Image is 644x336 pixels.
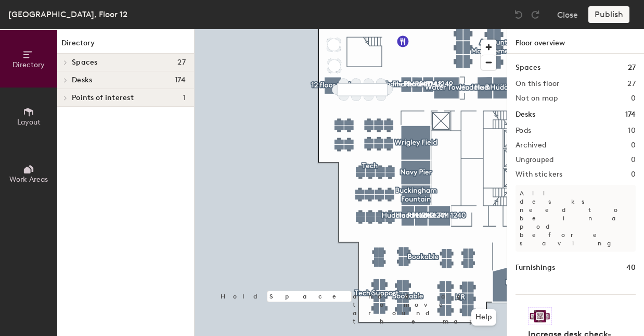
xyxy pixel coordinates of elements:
h1: Furnishings [516,262,555,273]
img: Undo [513,9,524,20]
h2: On this floor [516,80,560,88]
h2: Archived [516,141,546,150]
button: Close [557,6,578,23]
h1: 174 [625,109,636,120]
h2: Not on map [516,94,558,103]
h2: 10 [628,127,636,135]
h2: Pods [516,127,531,135]
h2: 0 [631,94,636,103]
span: 174 [175,76,186,84]
img: Redo [530,9,540,20]
h1: Directory [57,38,194,54]
span: Points of interest [72,94,134,102]
h1: Desks [516,109,535,120]
h2: Ungrouped [516,156,554,164]
span: Layout [17,118,41,127]
span: Desks [72,76,92,84]
h1: Floor overview [507,29,644,54]
p: All desks need to be in a pod before saving [516,185,636,252]
span: 27 [177,58,186,67]
h2: With stickers [516,170,563,179]
img: Sticker logo [528,307,552,325]
h2: 0 [631,141,636,150]
h2: 0 [631,170,636,179]
h1: 27 [628,62,636,73]
span: Directory [12,60,45,69]
h2: 0 [631,156,636,164]
span: 1 [183,94,186,102]
span: Work Areas [9,175,48,184]
button: Help [471,309,496,326]
h1: Spaces [516,62,540,73]
div: [GEOGRAPHIC_DATA], Floor 12 [8,8,127,21]
h1: 40 [626,262,636,273]
h2: 27 [627,80,636,88]
span: Spaces [72,58,98,67]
